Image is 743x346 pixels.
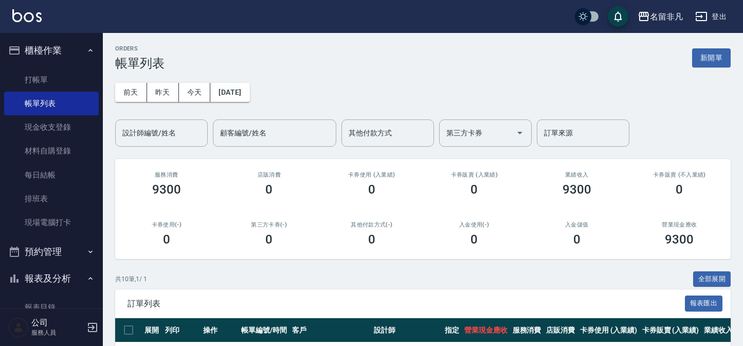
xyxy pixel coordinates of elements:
[230,171,309,178] h2: 店販消費
[538,171,616,178] h2: 業績收入
[512,125,528,141] button: Open
[368,232,375,247] h3: 0
[685,298,723,308] a: 報表匯出
[650,10,683,23] div: 名留非凡
[210,83,249,102] button: [DATE]
[470,182,478,197] h3: 0
[436,171,514,178] h2: 卡券販賣 (入業績)
[371,318,442,342] th: 設計師
[4,37,99,64] button: 櫃檯作業
[239,318,289,342] th: 帳單編號/時間
[289,318,371,342] th: 客戶
[4,187,99,211] a: 排班表
[4,68,99,92] a: 打帳單
[676,182,683,197] h3: 0
[701,318,735,342] th: 業績收入
[179,83,211,102] button: 今天
[230,221,309,228] h2: 第三方卡券(-)
[162,318,201,342] th: 列印
[152,182,181,197] h3: 9300
[543,318,577,342] th: 店販消費
[265,232,273,247] h3: 0
[4,265,99,292] button: 報表及分析
[641,221,719,228] h2: 營業現金應收
[31,318,84,328] h5: 公司
[641,171,719,178] h2: 卡券販賣 (不入業績)
[563,182,591,197] h3: 9300
[692,53,731,62] a: 新開單
[510,318,544,342] th: 服務消費
[633,6,687,27] button: 名留非凡
[142,318,162,342] th: 展開
[115,274,147,284] p: 共 10 筆, 1 / 1
[12,9,42,22] img: Logo
[4,163,99,187] a: 每日結帳
[685,296,723,312] button: 報表匯出
[201,318,239,342] th: 操作
[4,238,99,265] button: 預約管理
[115,45,165,52] h2: ORDERS
[640,318,702,342] th: 卡券販賣 (入業績)
[163,232,170,247] h3: 0
[4,139,99,163] a: 材料自購登錄
[128,299,685,309] span: 訂單列表
[147,83,179,102] button: 昨天
[4,115,99,139] a: 現金收支登錄
[577,318,640,342] th: 卡券使用 (入業績)
[462,318,510,342] th: 營業現金應收
[368,182,375,197] h3: 0
[115,56,165,71] h3: 帳單列表
[436,221,514,228] h2: 入金使用(-)
[265,182,273,197] h3: 0
[8,317,29,338] img: Person
[665,232,694,247] h3: 9300
[538,221,616,228] h2: 入金儲值
[333,171,411,178] h2: 卡券使用 (入業績)
[693,271,731,287] button: 全部展開
[4,296,99,319] a: 報表目錄
[691,7,731,26] button: 登出
[31,328,84,337] p: 服務人員
[692,48,731,67] button: 新開單
[573,232,581,247] h3: 0
[4,92,99,115] a: 帳單列表
[608,6,628,27] button: save
[128,171,206,178] h3: 服務消費
[470,232,478,247] h3: 0
[128,221,206,228] h2: 卡券使用(-)
[4,211,99,234] a: 現場電腦打卡
[442,318,462,342] th: 指定
[115,83,147,102] button: 前天
[333,221,411,228] h2: 其他付款方式(-)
